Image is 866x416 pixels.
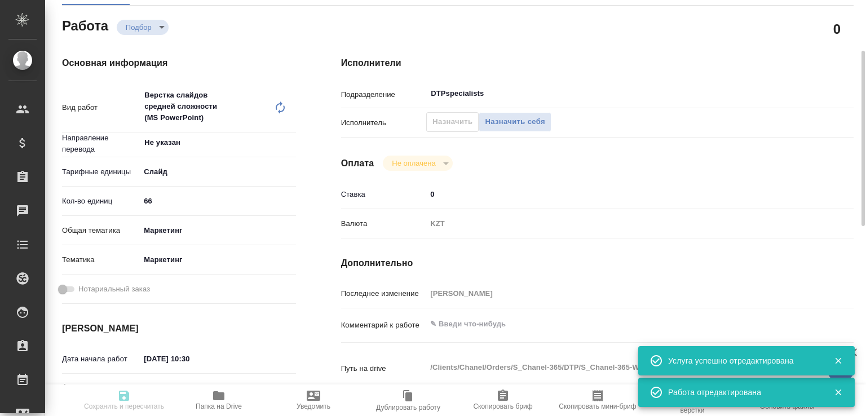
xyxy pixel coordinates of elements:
div: Подбор [383,156,452,171]
button: Назначить себя [479,112,551,132]
p: Общая тематика [62,225,140,236]
button: Закрыть [827,356,850,366]
h4: [PERSON_NAME] [62,322,296,335]
textarea: /Clients/Chanel/Orders/S_Chanel-365/DTP/S_Chanel-365-WK-008 [426,358,811,377]
button: Подбор [122,23,155,32]
p: Исполнитель [341,117,427,129]
input: ✎ Введи что-нибудь [140,193,295,209]
button: Дублировать работу [361,384,456,416]
h4: Исполнители [341,56,854,70]
input: Пустое поле [426,285,811,302]
p: Факт. дата начала работ [62,381,140,404]
p: Направление перевода [62,132,140,155]
p: Валюта [341,218,427,229]
button: Скопировать бриф [456,384,550,416]
button: Open [290,141,292,144]
h4: Дополнительно [341,256,854,270]
span: Назначить себя [485,116,545,129]
p: Тематика [62,254,140,265]
span: Уведомить [297,402,330,410]
button: Не оплачена [388,158,439,168]
span: Скопировать мини-бриф [559,402,636,410]
input: ✎ Введи что-нибудь [140,351,238,367]
p: Путь на drive [341,363,427,374]
button: Уведомить [266,384,361,416]
h2: 0 [833,19,841,38]
div: Услуга успешно отредактирована [668,355,817,366]
p: Кол-во единиц [62,196,140,207]
h4: Основная информация [62,56,296,70]
span: Нотариальный заказ [78,284,150,295]
div: Подбор [117,20,169,35]
p: Ставка [341,189,427,200]
p: Комментарий к работе [341,320,427,331]
p: Вид работ [62,102,140,113]
p: Последнее изменение [341,288,427,299]
p: Дата начала работ [62,353,140,365]
button: Закрыть [827,387,850,397]
div: Маркетинг [140,250,295,269]
span: Скопировать бриф [473,402,532,410]
input: ✎ Введи что-нибудь [426,186,811,202]
button: Скопировать мини-бриф [550,384,645,416]
div: Слайд [140,162,295,182]
button: Папка на Drive [171,384,266,416]
div: KZT [426,214,811,233]
span: Папка на Drive [196,402,242,410]
span: Сохранить и пересчитать [84,402,164,410]
h2: Работа [62,15,108,35]
button: Open [805,92,807,95]
h4: Оплата [341,157,374,170]
p: Подразделение [341,89,427,100]
p: Тарифные единицы [62,166,140,178]
div: Маркетинг [140,221,295,240]
span: Дублировать работу [376,404,440,411]
div: Работа отредактирована [668,387,817,398]
button: Сохранить и пересчитать [77,384,171,416]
